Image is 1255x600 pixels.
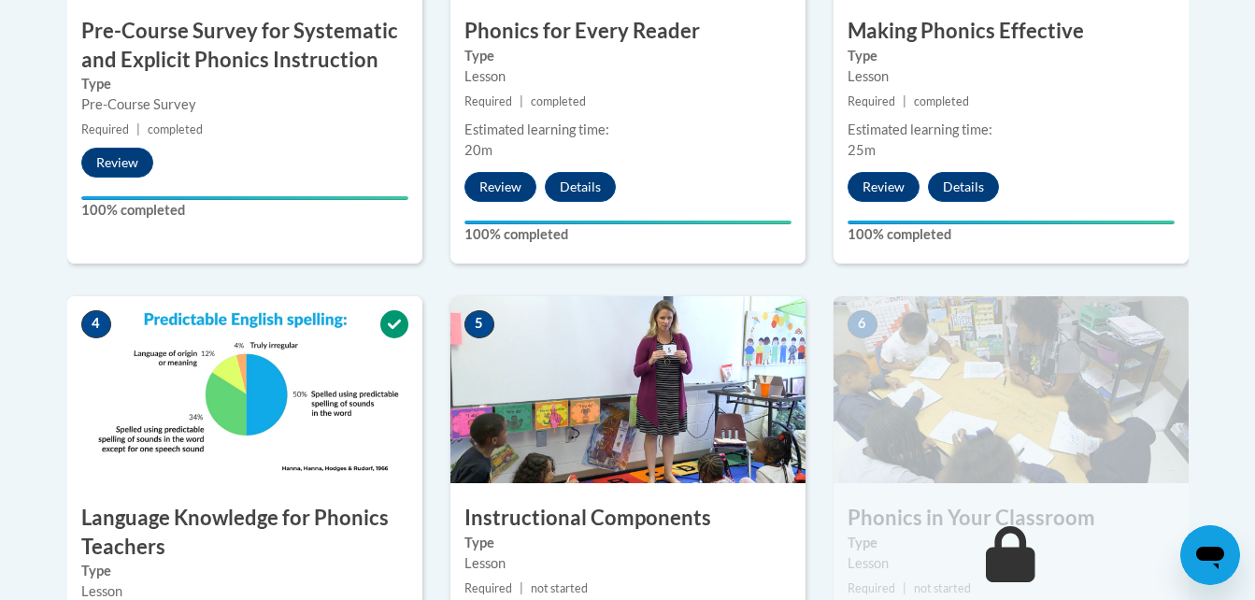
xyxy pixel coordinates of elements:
label: Type [848,46,1175,66]
div: Pre-Course Survey [81,94,408,115]
button: Review [464,172,536,202]
span: Required [464,581,512,595]
label: Type [464,46,792,66]
span: 20m [464,142,492,158]
div: Lesson [464,553,792,574]
h3: Pre-Course Survey for Systematic and Explicit Phonics Instruction [67,17,422,75]
h3: Phonics in Your Classroom [834,504,1189,533]
span: 4 [81,310,111,338]
label: Type [81,561,408,581]
span: Required [81,122,129,136]
img: Course Image [67,296,422,483]
span: completed [531,94,586,108]
div: Lesson [848,553,1175,574]
span: | [903,581,906,595]
button: Details [928,172,999,202]
label: Type [848,533,1175,553]
div: Your progress [848,221,1175,224]
span: completed [148,122,203,136]
div: Estimated learning time: [848,120,1175,140]
label: Type [81,74,408,94]
div: Your progress [464,221,792,224]
h3: Phonics for Every Reader [450,17,806,46]
div: Estimated learning time: [464,120,792,140]
span: | [520,581,523,595]
span: | [136,122,140,136]
label: 100% completed [464,224,792,245]
div: Lesson [848,66,1175,87]
img: Course Image [450,296,806,483]
span: Required [848,94,895,108]
span: 25m [848,142,876,158]
button: Review [81,148,153,178]
div: Your progress [81,196,408,200]
span: Required [464,94,512,108]
button: Details [545,172,616,202]
span: Required [848,581,895,595]
label: 100% completed [81,200,408,221]
span: | [520,94,523,108]
button: Review [848,172,920,202]
iframe: Button to launch messaging window [1180,525,1240,585]
span: not started [531,581,588,595]
h3: Making Phonics Effective [834,17,1189,46]
span: 6 [848,310,877,338]
h3: Instructional Components [450,504,806,533]
span: 5 [464,310,494,338]
span: not started [914,581,971,595]
label: 100% completed [848,224,1175,245]
h3: Language Knowledge for Phonics Teachers [67,504,422,562]
label: Type [464,533,792,553]
img: Course Image [834,296,1189,483]
span: completed [914,94,969,108]
span: | [903,94,906,108]
div: Lesson [464,66,792,87]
